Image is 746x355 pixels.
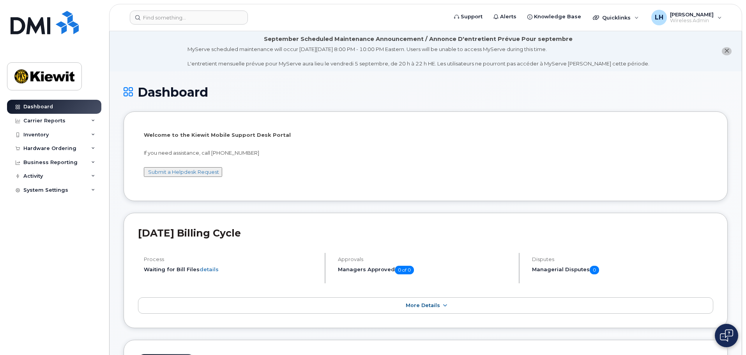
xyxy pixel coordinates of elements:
div: MyServe scheduled maintenance will occur [DATE][DATE] 8:00 PM - 10:00 PM Eastern. Users will be u... [187,46,649,67]
h5: Managers Approved [338,266,512,274]
a: Submit a Helpdesk Request [148,169,219,175]
h5: Managerial Disputes [532,266,713,274]
p: Welcome to the Kiewit Mobile Support Desk Portal [144,131,707,139]
img: Open chat [720,329,733,342]
a: details [200,266,219,272]
span: 0 [590,266,599,274]
span: 0 of 0 [395,266,414,274]
button: Submit a Helpdesk Request [144,167,222,177]
p: If you need assistance, call [PHONE_NUMBER] [144,149,707,157]
h1: Dashboard [124,85,728,99]
h2: [DATE] Billing Cycle [138,227,713,239]
button: close notification [722,47,732,55]
li: Waiting for Bill Files [144,266,318,273]
h4: Process [144,256,318,262]
h4: Disputes [532,256,713,262]
div: September Scheduled Maintenance Announcement / Annonce D'entretient Prévue Pour septembre [264,35,573,43]
span: More Details [406,302,440,308]
h4: Approvals [338,256,512,262]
